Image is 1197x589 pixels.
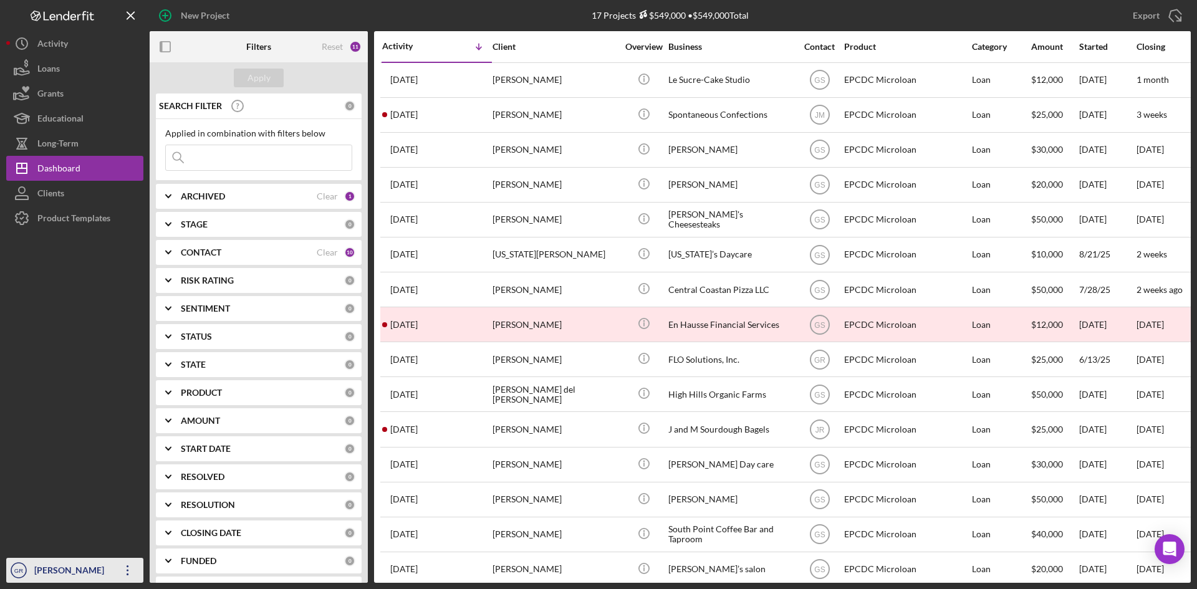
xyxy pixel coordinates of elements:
[181,247,221,257] b: CONTACT
[1031,354,1063,365] span: $25,000
[1079,413,1135,446] div: [DATE]
[668,98,793,132] div: Spontaneous Confections
[493,343,617,376] div: [PERSON_NAME]
[668,343,793,376] div: FLO Solutions, Inc.
[344,275,355,286] div: 0
[1031,179,1063,189] span: $20,000
[972,308,1030,341] div: Loan
[1137,214,1164,224] time: [DATE]
[181,191,225,201] b: ARCHIVED
[1079,238,1135,271] div: 8/21/25
[668,168,793,201] div: [PERSON_NAME]
[344,499,355,510] div: 0
[972,238,1030,271] div: Loan
[6,31,143,56] a: Activity
[972,98,1030,132] div: Loan
[1120,3,1191,28] button: Export
[814,496,825,504] text: GS
[390,249,418,259] time: 2025-08-21 04:32
[6,156,143,181] a: Dashboard
[181,416,220,426] b: AMOUNT
[344,387,355,398] div: 0
[344,100,355,112] div: 0
[1031,529,1063,539] span: $40,000
[390,145,418,155] time: 2025-09-01 22:14
[1079,168,1135,201] div: [DATE]
[6,181,143,206] button: Clients
[390,494,418,504] time: 2025-01-30 05:01
[1137,529,1164,539] time: [DATE]
[844,553,969,586] div: EPCDC Microloan
[844,203,969,236] div: EPCDC Microloan
[844,168,969,201] div: EPCDC Microloan
[344,247,355,258] div: 10
[37,56,60,84] div: Loans
[493,448,617,481] div: [PERSON_NAME]
[1079,553,1135,586] div: [DATE]
[1031,424,1063,434] span: $25,000
[390,390,418,400] time: 2025-06-16 18:03
[390,564,418,574] time: 2024-10-08 05:05
[844,98,969,132] div: EPCDC Microloan
[1031,109,1063,120] span: $25,000
[181,332,212,342] b: STATUS
[972,42,1030,52] div: Category
[37,106,84,134] div: Educational
[1137,144,1164,155] time: [DATE]
[1133,3,1160,28] div: Export
[814,530,825,539] text: GS
[6,56,143,81] a: Loans
[37,181,64,209] div: Clients
[1137,389,1164,400] time: [DATE]
[796,42,843,52] div: Contact
[181,556,216,566] b: FUNDED
[493,64,617,97] div: [PERSON_NAME]
[493,378,617,411] div: [PERSON_NAME] del [PERSON_NAME]
[493,42,617,52] div: Client
[844,413,969,446] div: EPCDC Microloan
[972,413,1030,446] div: Loan
[1031,308,1078,341] div: $12,000
[37,31,68,59] div: Activity
[493,273,617,306] div: [PERSON_NAME]
[1079,343,1135,376] div: 6/13/25
[390,180,418,189] time: 2025-08-28 20:25
[815,111,825,120] text: JM
[234,69,284,87] button: Apply
[349,41,362,53] div: 11
[31,558,112,586] div: [PERSON_NAME]
[814,320,825,329] text: GS
[668,308,793,341] div: En Hausse Financial Services
[382,41,437,51] div: Activity
[1079,98,1135,132] div: [DATE]
[322,42,343,52] div: Reset
[814,355,825,364] text: GR
[493,203,617,236] div: [PERSON_NAME]
[1031,214,1063,224] span: $50,000
[344,359,355,370] div: 0
[1031,249,1063,259] span: $10,000
[344,415,355,426] div: 0
[344,527,355,539] div: 0
[181,388,222,398] b: PRODUCT
[844,133,969,166] div: EPCDC Microloan
[165,128,352,138] div: Applied in combination with filters below
[844,64,969,97] div: EPCDC Microloan
[972,273,1030,306] div: Loan
[246,42,271,52] b: Filters
[972,133,1030,166] div: Loan
[37,206,110,234] div: Product Templates
[390,459,418,469] time: 2025-03-11 17:28
[844,448,969,481] div: EPCDC Microloan
[1079,483,1135,516] div: [DATE]
[844,483,969,516] div: EPCDC Microloan
[37,81,64,109] div: Grants
[844,518,969,551] div: EPCDC Microloan
[972,518,1030,551] div: Loan
[668,238,793,271] div: [US_STATE]’s Daycare
[6,558,143,583] button: GR[PERSON_NAME]
[636,10,686,21] div: $549,000
[6,81,143,106] button: Grants
[159,101,222,111] b: SEARCH FILTER
[1031,494,1063,504] span: $50,000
